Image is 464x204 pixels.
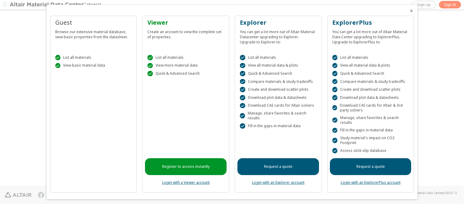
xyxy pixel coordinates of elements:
[332,148,409,153] div: Access stick-slip database
[332,103,409,113] div: Download CAE cards for Altair & 3rd party solvers
[55,27,132,39] div: Browse our extensive material database, view basic properties from the datasheet.
[240,113,245,118] div: 
[330,158,411,175] a: Request a quote
[332,63,338,68] div: 
[332,79,338,84] div: 
[240,79,317,84] div: Compare materials & study tradeoffs
[240,63,317,68] div: View all material data & plots
[332,63,409,68] div: View all material data & plots
[332,105,337,111] div: 
[240,123,317,129] div: Fill in the gaps in material data
[332,128,409,133] div: Fill in the gaps in material data
[147,27,224,39] div: Create an account to view the complete set of properties.
[332,148,338,153] div: 
[332,18,409,27] div: ExplorerPlus
[332,128,338,133] div: 
[332,95,338,100] div: 
[332,87,409,92] div: Create and download scatter plots
[55,63,61,68] div: 
[240,63,245,68] div: 
[55,55,61,60] div: 
[240,87,245,92] div: 
[332,71,338,76] div: 
[240,87,317,92] div: Create and download scatter plots
[332,115,409,125] div: Manage, share favorites & search results
[162,180,210,185] a: Login with a Viewer account
[252,180,304,185] a: Login with an Explorer account
[240,103,245,108] div: 
[147,63,153,68] div: 
[240,71,245,76] div: 
[240,18,317,27] div: Explorer
[240,55,317,60] div: List all materials
[240,55,245,60] div: 
[145,158,227,175] a: Register to access instantly
[240,111,317,121] div: Manage, share favorites & search results
[409,8,414,13] button: Close
[332,136,409,145] div: Study material's impact on CO2 Footprint
[240,71,317,76] div: Quick & Advanced Search
[341,180,401,185] a: Login with an ExplorerPlus account
[240,27,317,45] div: You can get a lot more out of Altair Material Datacenter upgrading to Explorer. Upgrade to Explor...
[332,27,409,45] div: You can get a lot more out of Altair Material Data Center upgrading to ExplorerPlus. Upgrade to E...
[147,71,224,76] div: Quick & Advanced Search
[147,55,153,60] div: 
[332,55,409,60] div: List all materials
[237,158,319,175] a: Request a quote
[332,118,337,123] div: 
[147,71,153,76] div: 
[147,18,224,27] div: Viewer
[332,87,338,92] div: 
[240,79,245,84] div: 
[240,95,317,100] div: Download plot data & datasheets
[332,79,409,84] div: Compare materials & study tradeoffs
[55,55,132,60] div: List all materials
[55,63,132,68] div: View basic material data
[240,95,245,100] div: 
[240,103,317,108] div: Download CAE cards for Altair solvers
[332,138,337,143] div: 
[332,71,409,76] div: Quick & Advanced Search
[332,55,338,60] div: 
[55,18,132,27] div: Guest
[147,63,224,68] div: View more material data
[147,55,224,60] div: List all materials
[240,123,245,129] div: 
[332,95,409,100] div: Download plot data & datasheets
